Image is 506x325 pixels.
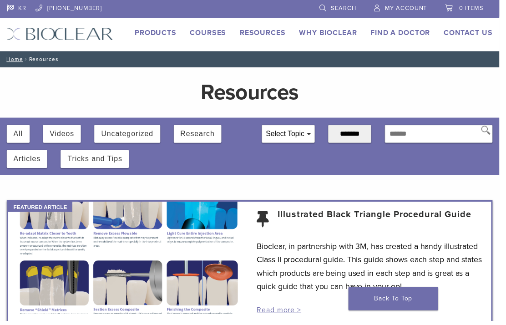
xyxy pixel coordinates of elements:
button: Uncategorized [102,127,155,145]
a: Back To Top [353,291,444,315]
div: Select Topic [266,127,319,144]
a: Home [4,57,23,63]
button: Tricks and Tips [68,152,124,170]
h1: Resources [91,83,415,105]
button: Articles [14,152,41,170]
span: 0 items [466,5,490,12]
p: Bioclear, in partnership with 3M, has created a handy illustrated Class II procedural guide. This... [260,243,491,297]
a: Resources [243,29,289,38]
a: Illustrated Black Triangle Procedural Guide [281,212,477,234]
a: Find A Doctor [375,29,436,38]
span: / [23,58,29,62]
a: Contact Us [450,29,499,38]
button: All [14,127,23,145]
img: Bioclear [7,28,115,41]
a: Products [137,29,179,38]
a: Courses [192,29,229,38]
a: Why Bioclear [303,29,362,38]
span: My Account [390,5,433,12]
button: Research [183,127,218,145]
span: Search [335,5,361,12]
a: Read more > [260,310,305,319]
button: Videos [51,127,76,145]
